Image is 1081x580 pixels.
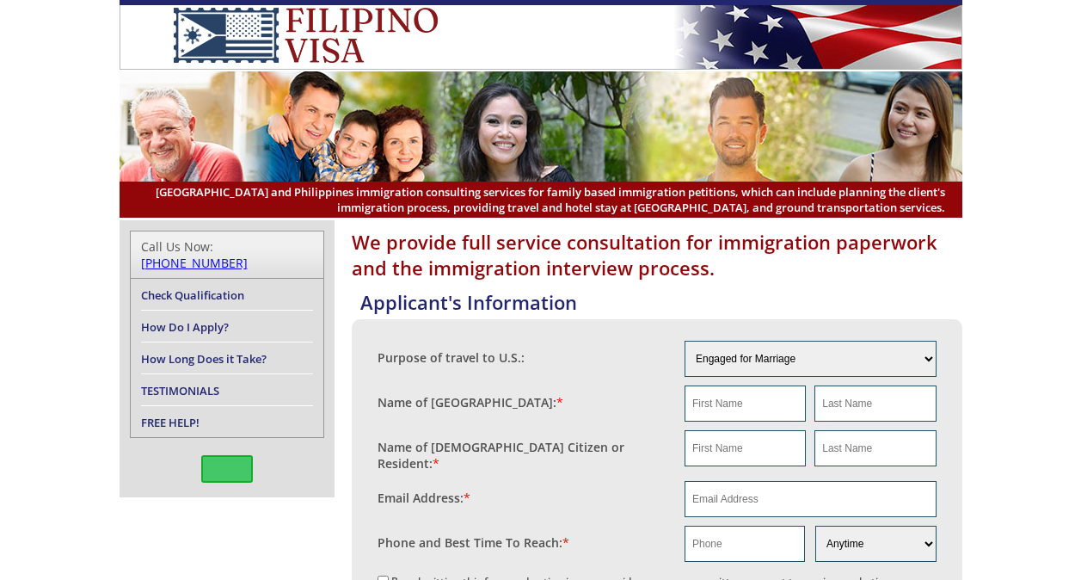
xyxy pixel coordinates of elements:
[378,490,470,506] label: Email Address:
[814,386,936,422] input: Last Name
[685,430,806,466] input: First Name
[141,238,313,271] div: Call Us Now:
[352,229,962,281] h1: We provide full service consultation for immigration paperwork and the immigration interview proc...
[141,287,244,303] a: Check Qualification
[141,319,229,335] a: How Do I Apply?
[815,526,936,562] select: Phone and Best Reach Time are required.
[378,349,525,366] label: Purpose of travel to U.S.:
[141,383,219,398] a: TESTIMONIALS
[360,289,962,315] h4: Applicant's Information
[141,351,267,367] a: How Long Does it Take?
[378,534,569,551] label: Phone and Best Time To Reach:
[141,255,248,271] a: [PHONE_NUMBER]
[685,526,805,562] input: Phone
[378,394,563,410] label: Name of [GEOGRAPHIC_DATA]:
[685,386,806,422] input: First Name
[141,415,200,430] a: FREE HELP!
[814,430,936,466] input: Last Name
[137,184,945,215] span: [GEOGRAPHIC_DATA] and Philippines immigration consulting services for family based immigration pe...
[378,439,668,472] label: Name of [DEMOGRAPHIC_DATA] Citizen or Resident:
[685,481,937,517] input: Email Address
